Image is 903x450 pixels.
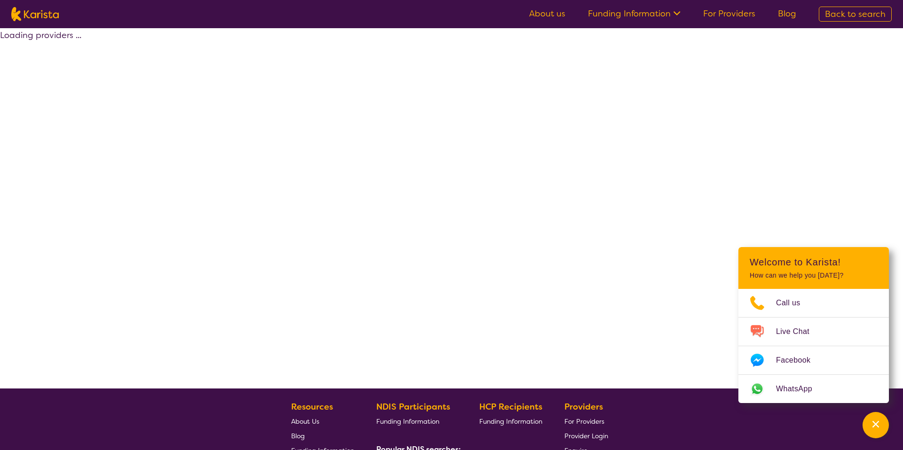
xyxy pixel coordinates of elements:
span: Back to search [825,8,886,20]
a: For Providers [564,414,608,428]
a: About Us [291,414,354,428]
div: Channel Menu [738,247,889,403]
a: About us [529,8,565,19]
span: Call us [776,296,812,310]
span: Funding Information [479,417,542,426]
span: WhatsApp [776,382,824,396]
b: Resources [291,401,333,412]
a: Funding Information [479,414,542,428]
span: About Us [291,417,319,426]
a: Web link opens in a new tab. [738,375,889,403]
span: Funding Information [376,417,439,426]
b: Providers [564,401,603,412]
span: Blog [291,432,305,440]
a: Back to search [819,7,892,22]
span: For Providers [564,417,604,426]
span: Live Chat [776,325,821,339]
a: Funding Information [588,8,681,19]
img: Karista logo [11,7,59,21]
b: NDIS Participants [376,401,450,412]
ul: Choose channel [738,289,889,403]
a: Funding Information [376,414,457,428]
button: Channel Menu [863,412,889,438]
span: Provider Login [564,432,608,440]
a: For Providers [703,8,755,19]
a: Provider Login [564,428,608,443]
p: How can we help you [DATE]? [750,272,878,279]
a: Blog [291,428,354,443]
h2: Welcome to Karista! [750,256,878,268]
span: Facebook [776,353,822,367]
b: HCP Recipients [479,401,542,412]
a: Blog [778,8,796,19]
